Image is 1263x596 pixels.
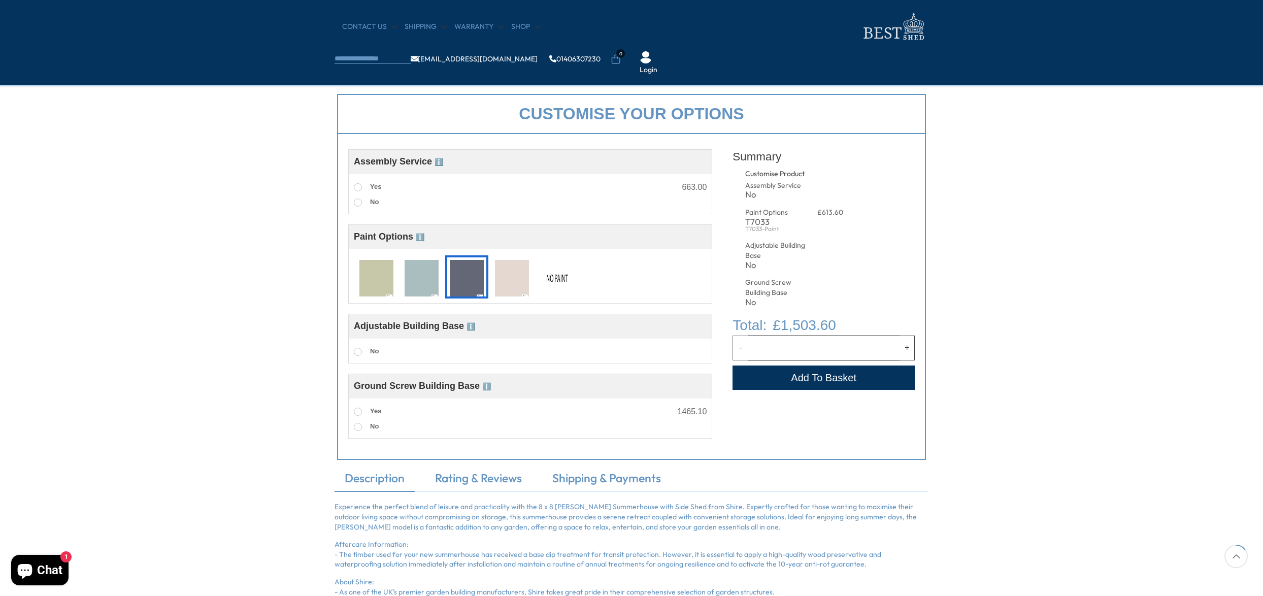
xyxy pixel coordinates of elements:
[640,65,657,75] a: Login
[745,226,808,232] div: T7033-Paint
[335,502,928,532] p: Experience the perfect blend of leisure and practicality with the 8 x 8 [PERSON_NAME] Summerhouse...
[370,407,381,415] span: Yes
[400,255,443,299] div: T7024
[745,241,808,260] div: Adjustable Building Base
[495,260,529,297] img: T7078
[733,144,915,169] div: Summary
[542,470,671,491] a: Shipping & Payments
[682,183,707,191] div: 663.00
[370,183,381,190] span: Yes
[416,233,424,241] span: ℹ️
[342,22,397,32] a: CONTACT US
[511,22,540,32] a: Shop
[335,540,928,570] p: Aftercare Information: - The timber used for your new summerhouse has received a base dip treatme...
[773,315,836,336] span: £1,503.60
[745,181,808,191] div: Assembly Service
[900,336,915,360] button: Increase quantity
[467,322,475,330] span: ℹ️
[405,260,439,297] img: T7024
[337,94,926,134] div: Customise your options
[454,22,504,32] a: Warranty
[482,382,491,390] span: ℹ️
[817,208,843,217] span: £613.60
[450,260,484,297] img: T7033
[405,22,447,32] a: Shipping
[411,55,538,62] a: [EMAIL_ADDRESS][DOMAIN_NAME]
[445,255,488,299] div: T7033
[370,347,379,355] span: No
[745,208,808,218] div: Paint Options
[355,255,398,299] div: T7010
[536,255,579,299] div: No Paint
[8,555,72,588] inbox-online-store-chat: Shopify online store chat
[370,198,379,206] span: No
[335,470,415,491] a: Description
[745,169,843,179] div: Customise Product
[640,51,652,63] img: User Icon
[616,49,625,58] span: 0
[435,158,443,166] span: ℹ️
[748,336,900,360] input: Quantity
[745,298,808,307] div: No
[425,470,532,491] a: Rating & Reviews
[354,231,424,242] span: Paint Options
[611,54,621,64] a: 0
[745,278,808,297] div: Ground Screw Building Base
[857,10,928,43] img: logo
[745,218,808,226] div: T7033
[549,55,601,62] a: 01406307230
[354,381,491,391] span: Ground Screw Building Base
[733,336,748,360] button: Decrease quantity
[490,255,534,299] div: T7078
[677,408,707,416] div: 1465.10
[370,422,379,430] span: No
[745,261,808,270] div: No
[354,156,443,167] span: Assembly Service
[359,260,393,297] img: T7010
[354,321,475,331] span: Adjustable Building Base
[540,260,574,297] img: No Paint
[745,190,808,199] div: No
